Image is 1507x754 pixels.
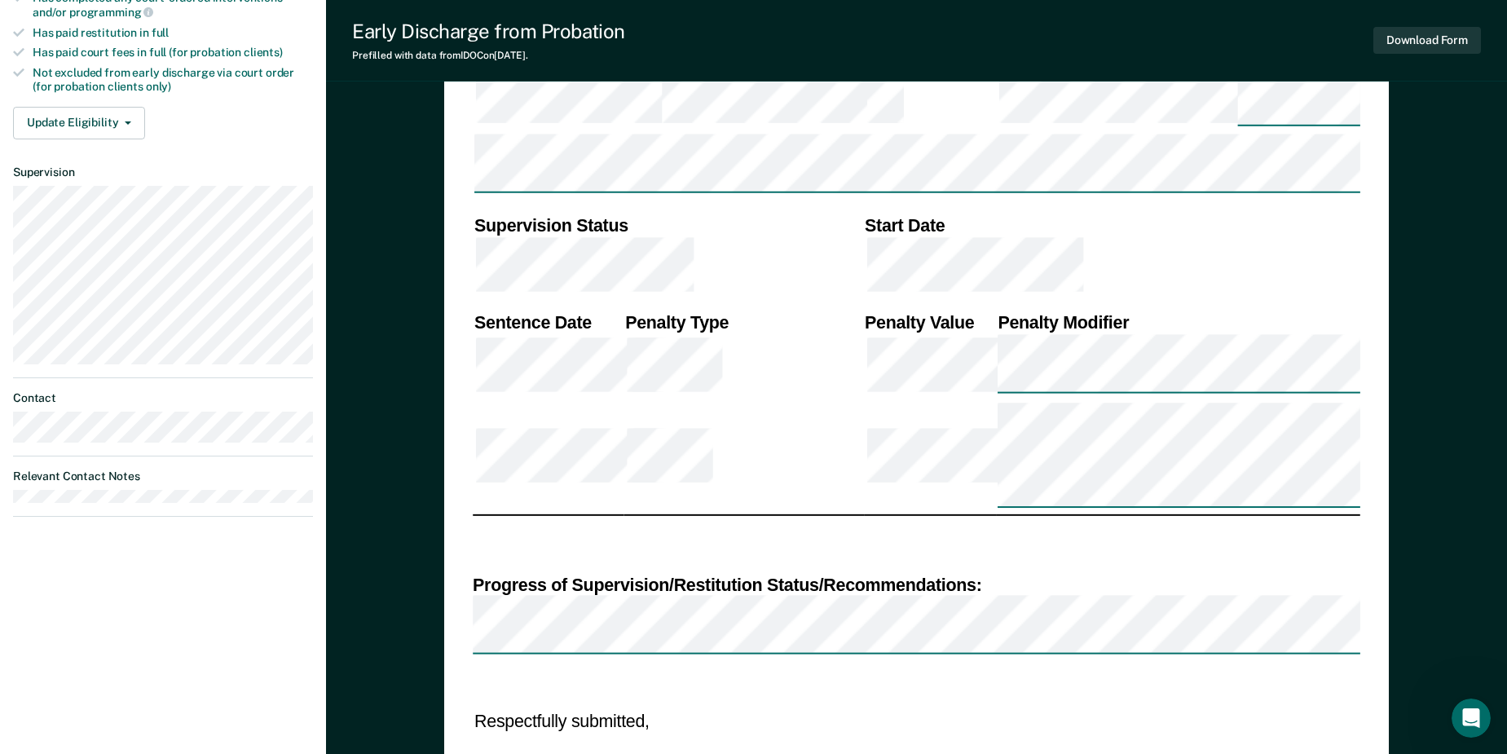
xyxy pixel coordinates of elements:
th: Penalty Type [624,311,863,333]
th: Penalty Value [863,311,996,333]
div: Not excluded from early discharge via court order (for probation clients [33,66,313,94]
dt: Contact [13,391,313,405]
th: Sentence Date [473,311,624,333]
div: Has paid court fees in full (for probation [33,46,313,60]
th: Start Date [863,214,1360,236]
span: full [152,26,169,39]
div: Prefilled with data from IDOC on [DATE] . [352,50,625,61]
td: Respectfully submitted, [473,708,1016,734]
th: Supervision Status [473,214,863,236]
span: clients) [244,46,283,59]
span: only) [146,80,171,93]
iframe: Intercom live chat [1452,699,1491,738]
th: Penalty Modifier [996,311,1359,333]
div: Progress of Supervision/Restitution Status/Recommendations: [473,574,1360,597]
button: Update Eligibility [13,107,145,139]
span: programming [69,6,153,19]
dt: Relevant Contact Notes [13,470,313,483]
div: Has paid restitution in [33,26,313,40]
dt: Supervision [13,165,313,179]
div: Early Discharge from Probation [352,20,625,43]
button: Download Form [1373,27,1481,54]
